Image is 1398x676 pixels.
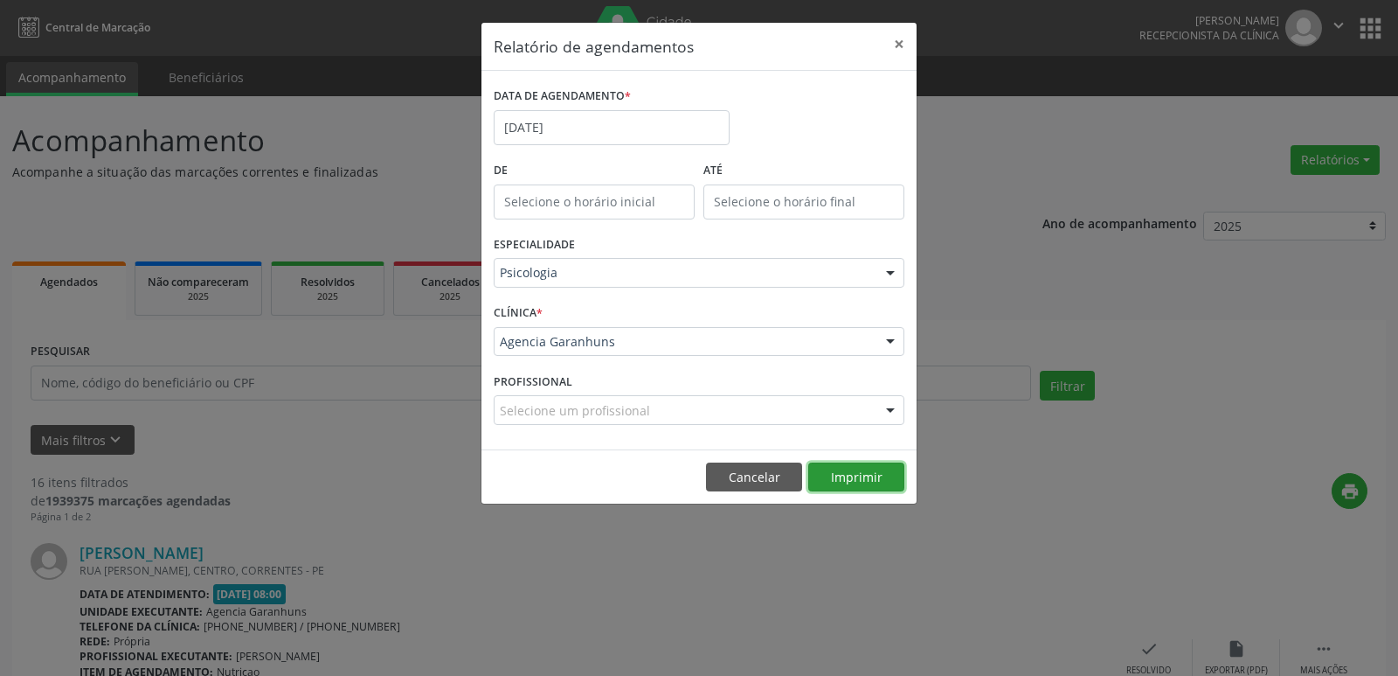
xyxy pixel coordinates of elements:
button: Close [882,23,917,66]
button: Cancelar [706,463,802,492]
input: Selecione uma data ou intervalo [494,110,730,145]
button: Imprimir [808,463,904,492]
input: Selecione o horário inicial [494,185,695,220]
label: ATÉ [703,157,904,185]
label: DATA DE AGENDAMENTO [494,83,631,110]
label: CLÍNICA [494,300,543,327]
span: Agencia Garanhuns [500,333,869,351]
label: ESPECIALIDADE [494,232,575,259]
span: Selecione um profissional [500,401,650,420]
h5: Relatório de agendamentos [494,35,694,58]
input: Selecione o horário final [703,185,904,220]
span: Psicologia [500,264,869,282]
label: De [494,157,695,185]
label: PROFISSIONAL [494,368,572,395]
